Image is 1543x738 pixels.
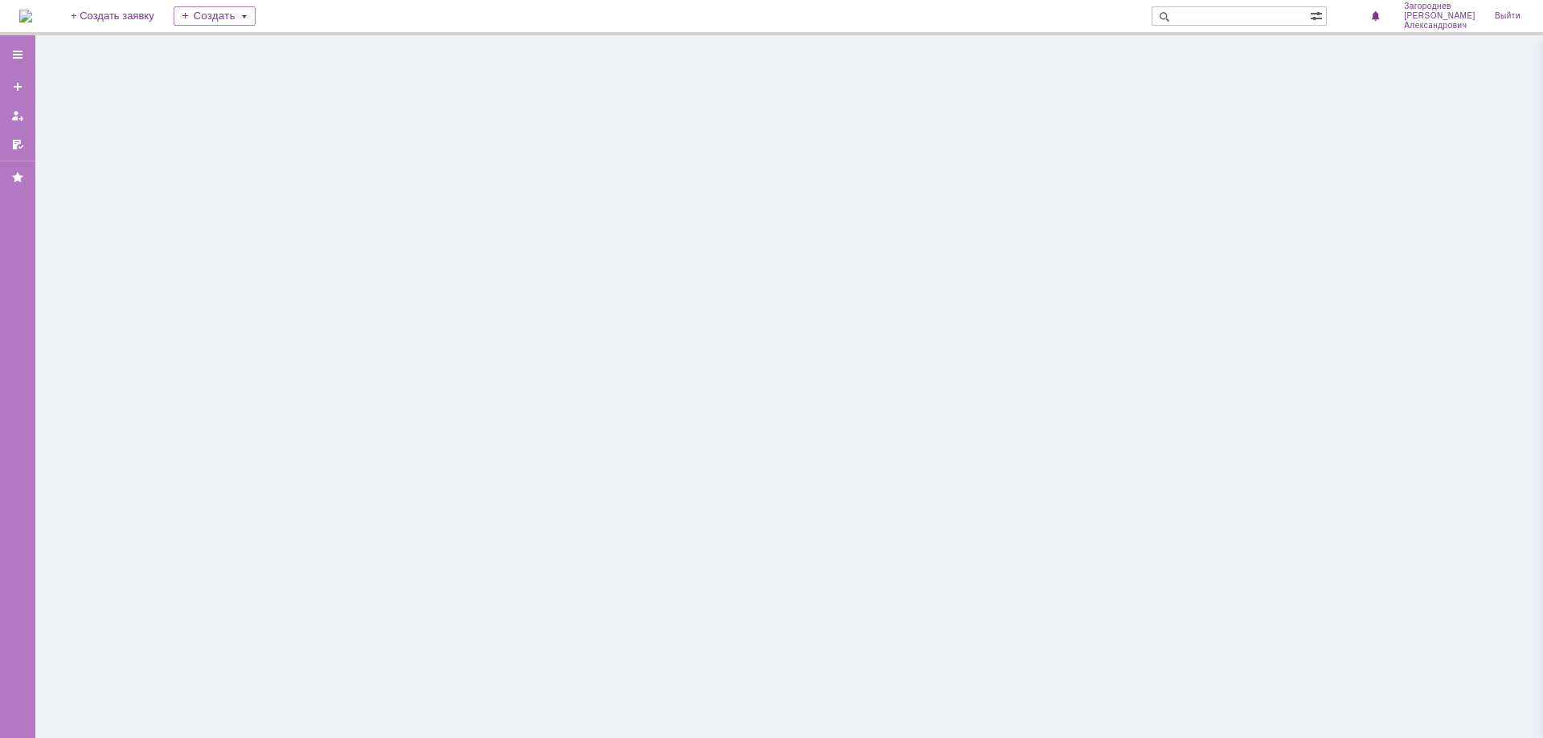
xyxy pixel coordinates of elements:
a: Перейти на домашнюю страницу [19,10,32,22]
span: Александрович [1404,21,1475,31]
div: Создать [174,6,256,26]
img: logo [19,10,32,22]
a: Мои заявки [5,103,31,128]
span: Загороднев [1404,2,1475,11]
a: Создать заявку [5,74,31,100]
span: Расширенный поиск [1310,7,1326,22]
a: Мои согласования [5,132,31,157]
span: [PERSON_NAME] [1404,11,1475,21]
